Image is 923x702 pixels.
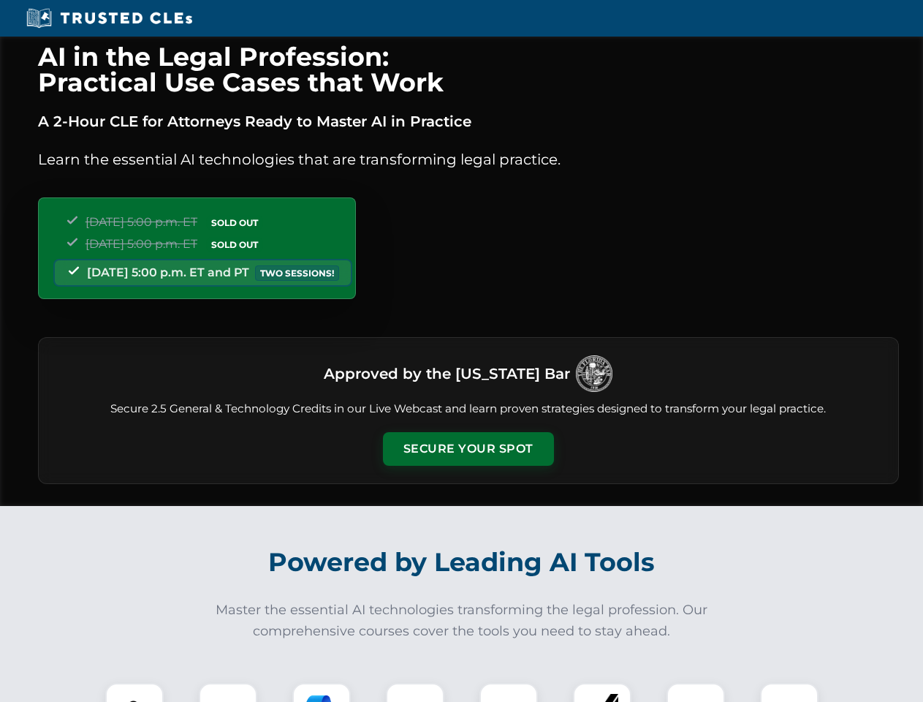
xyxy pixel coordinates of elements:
img: Logo [576,355,612,392]
button: Secure Your Spot [383,432,554,466]
p: Learn the essential AI technologies that are transforming legal practice. [38,148,899,171]
p: Secure 2.5 General & Technology Credits in our Live Webcast and learn proven strategies designed ... [56,401,881,418]
h3: Approved by the [US_STATE] Bar [324,361,570,387]
p: A 2-Hour CLE for Attorneys Ready to Master AI in Practice [38,110,899,133]
img: Trusted CLEs [22,7,197,29]
span: [DATE] 5:00 p.m. ET [86,237,197,251]
p: Master the essential AI technologies transforming the legal profession. Our comprehensive courses... [206,600,718,642]
span: [DATE] 5:00 p.m. ET [86,215,197,229]
span: SOLD OUT [206,215,263,230]
h1: AI in the Legal Profession: Practical Use Cases that Work [38,44,899,95]
span: SOLD OUT [206,237,263,252]
h2: Powered by Leading AI Tools [57,537,867,588]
